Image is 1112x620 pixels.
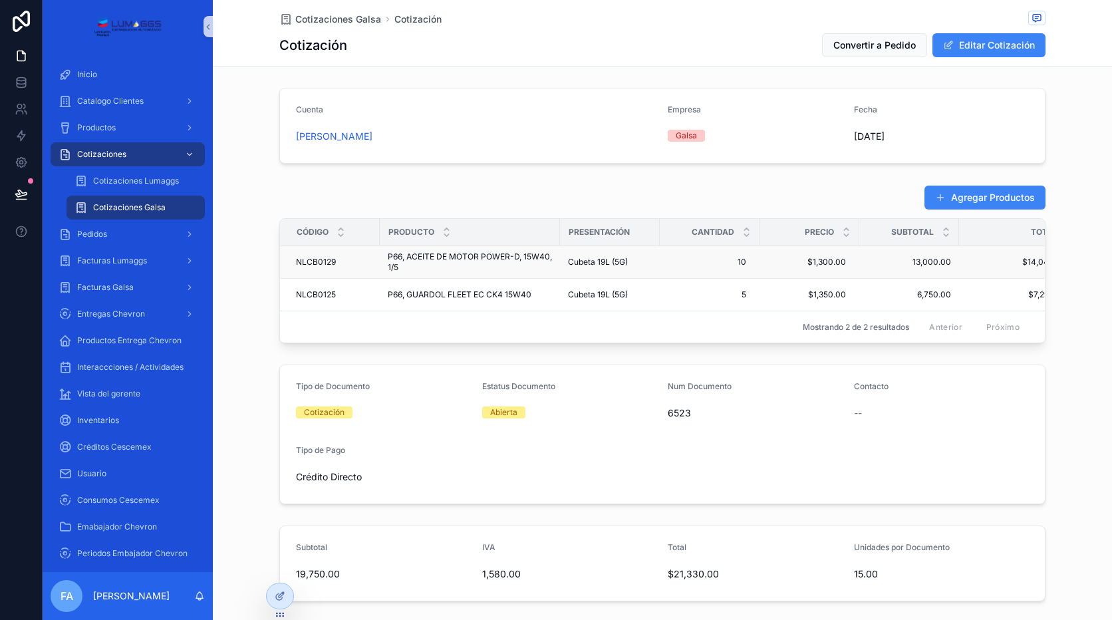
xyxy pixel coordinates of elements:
span: Precio [805,227,834,237]
span: Convertir a Pedido [833,39,916,52]
span: Periodos Embajador Chevron [77,548,188,559]
span: Catalogo Clientes [77,96,144,106]
a: 10 [668,251,752,273]
span: Num Documento [668,381,732,391]
span: Productos [77,122,116,133]
span: Facturas Lumaggs [77,255,147,266]
span: Cubeta 19L (5G) [568,289,628,300]
span: Empresa [668,104,701,114]
span: Cantidad [692,227,734,237]
span: Fecha [854,104,877,114]
span: Cotizaciones [77,149,126,160]
a: P66, GUARDOL FLEET EC CK4 15W40 [388,289,552,300]
span: Interaccciones / Actividades [77,362,184,373]
a: Facturas Lumaggs [51,249,205,273]
a: Entregas Chevron [51,302,205,326]
span: Estatus Documento [482,381,555,391]
a: Facturas Galsa [51,275,205,299]
span: Crédito Directo [296,470,362,484]
span: Pedidos [77,229,107,239]
font: Agregar Productos [951,191,1035,204]
a: [PERSON_NAME] [296,130,372,143]
span: Cubeta 19L (5G) [568,257,628,267]
a: Cotizaciones Galsa [67,196,205,220]
div: Contenido desplazable [43,53,213,572]
a: Vista del gerente [51,382,205,406]
button: Editar Cotización [932,33,1045,57]
span: $21,330.00 [668,567,843,581]
span: Cotizaciones Galsa [93,202,166,213]
a: Periodos Embajador Chevron [51,542,205,565]
span: Unidades por Documento [854,542,950,552]
font: Editar Cotización [959,39,1035,52]
span: Facturas Galsa [77,282,134,293]
div: Galsa [676,130,697,142]
a: NLCB0125 [296,289,372,300]
a: Inventarios [51,408,205,432]
span: Inicio [77,69,97,80]
span: Producto [388,227,434,237]
span: IVA [482,542,495,552]
span: Mostrando 2 de 2 resultados [803,322,909,333]
span: Subtotal [891,227,934,237]
a: $1,350.00 [767,284,851,305]
span: Entregas Chevron [77,309,145,319]
span: Cotizaciones Galsa [295,13,381,26]
span: Vista del gerente [77,388,140,399]
a: Productos Entrega Chevron [51,329,205,353]
a: $14,040.00 [960,257,1067,267]
span: $1,300.00 [773,257,846,267]
span: P66, GUARDOL FLEET EC CK4 15W40 [388,289,531,300]
span: Cotizaciones Lumaggs [93,176,179,186]
span: 15.00 [854,567,1030,581]
span: Subtotal [296,542,327,552]
span: Usuario [77,468,106,479]
span: Consumos Cescemex [77,495,160,506]
img: App logo [94,16,161,37]
span: Productos Entrega Chevron [77,335,182,346]
a: Cotizaciones Lumaggs [67,169,205,193]
button: Convertir a Pedido [822,33,927,57]
span: Tipo de Documento [296,381,370,391]
a: $7,290.00 [960,289,1067,300]
a: Usuario [51,462,205,486]
span: 1,580.00 [482,567,658,581]
span: Presentación [569,227,630,237]
p: [PERSON_NAME] [93,589,170,603]
span: Total [668,542,686,552]
a: Productos [51,116,205,140]
a: Emabajador Chevron [51,515,205,539]
a: P66, ACEITE DE MOTOR POWER-D, 15W40, 1/5 [388,251,552,273]
a: NLCB0129 [296,257,372,267]
span: $1,350.00 [773,289,846,300]
div: Abierta [490,406,517,418]
a: Inicio [51,63,205,86]
a: 6,750.00 [867,289,951,300]
span: 19,750.00 [296,567,472,581]
a: 13,000.00 [867,257,951,267]
span: Código [297,227,329,237]
a: Cubeta 19L (5G) [568,257,652,267]
a: Pedidos [51,222,205,246]
span: -- [854,406,862,420]
h1: Cotización [279,36,347,55]
span: Contacto [854,381,889,391]
a: Consumos Cescemex [51,488,205,512]
span: Total [1031,227,1057,237]
div: Cotización [304,406,345,418]
span: Créditos Cescemex [77,442,152,452]
a: Créditos Cescemex [51,435,205,459]
a: Cotización [394,13,442,26]
span: [DATE] [854,130,1030,143]
span: NLCB0125 [296,289,336,300]
span: FA [61,588,73,604]
span: Inventarios [77,415,119,426]
span: Tipo de Pago [296,445,345,455]
span: Cuenta [296,104,323,114]
a: Agregar Productos [924,186,1045,210]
